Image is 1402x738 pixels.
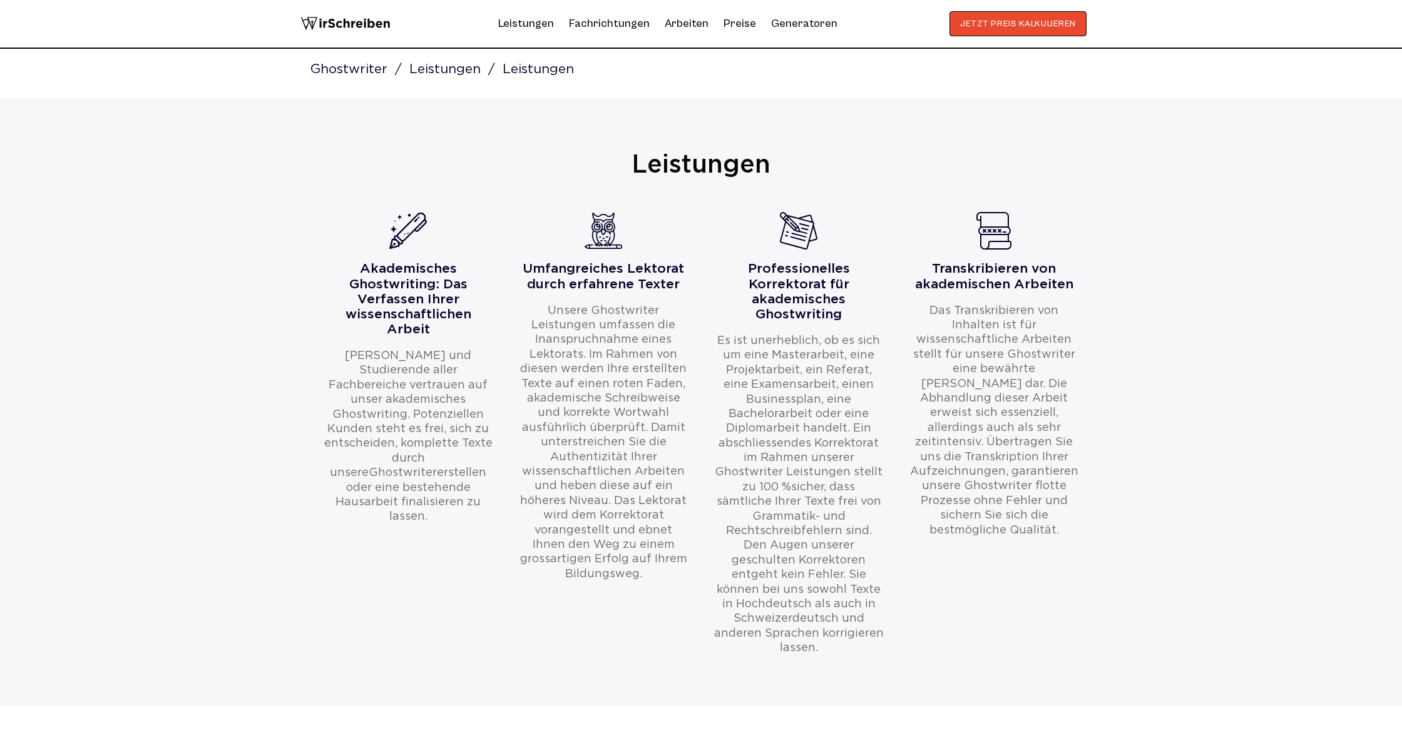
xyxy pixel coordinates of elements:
[909,241,1079,538] a: Transkribieren von akademischen Arbeiten Das Transkribieren von Inhalten ist für wissenschaftlich...
[714,241,884,656] a: Professionelles Korrektorat für akademisches Ghostwriting Es ist unerheblich, ob es sich um eine ...
[975,212,1013,250] img: Transkribieren
[409,64,499,75] a: Leistungen
[518,304,688,582] div: Unsere Ghostwriter Leistungen umfassen die Inanspruchnahme eines Lektorats. Im Rahmen von diesen ...
[389,212,427,250] img: Schreiben der Arbeit
[665,14,709,34] a: Arbeiten
[503,64,578,75] span: Leistungen
[569,14,650,34] a: Fachrichtungen
[780,212,817,250] img: Korrektorat
[771,14,837,34] a: Generatoren
[909,304,1079,538] div: Das Transkribieren von Inhalten ist für wissenschaftliche Arbeiten stellt für unsere Ghostwriter ...
[310,64,406,75] a: Ghostwriter
[585,212,622,250] img: Lektorat
[369,468,437,478] a: Ghostwriter
[310,151,1092,181] h2: Leistungen
[518,241,688,582] a: Umfangreiches Lektorat durch erfahrene Texter Unsere Ghostwriter Leistungen umfassen die Inanspru...
[324,351,493,478] a: [PERSON_NAME] und Studierende aller Fachbereiche vertrauen auf unser akademisches Ghostwriting. P...
[949,11,1087,36] button: JETZT PREIS KALKULIEREN
[714,334,884,656] div: Es ist unerheblich, ob es sich um eine Masterarbeit, eine Projektarbeit, ein Referat, eine Examen...
[518,261,688,291] div: Umfangreiches Lektorat durch erfahrene Texter
[498,14,554,34] a: Leistungen
[323,261,493,337] div: Akademisches Ghostwriting: Das Verfassen Ihrer wissenschaftlichen Arbeit
[724,17,756,30] a: Preise
[323,241,493,337] a: Akademisches Ghostwriting: Das Verfassen Ihrer wissenschaftlichen Arbeit
[323,349,493,525] div: erstellen oder eine bestehende Hausarbeit finalisieren zu lassen.
[909,261,1079,291] div: Transkribieren von akademischen Arbeiten
[714,261,884,322] div: Professionelles Korrektorat für akademisches Ghostwriting
[300,11,391,36] img: logo wirschreiben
